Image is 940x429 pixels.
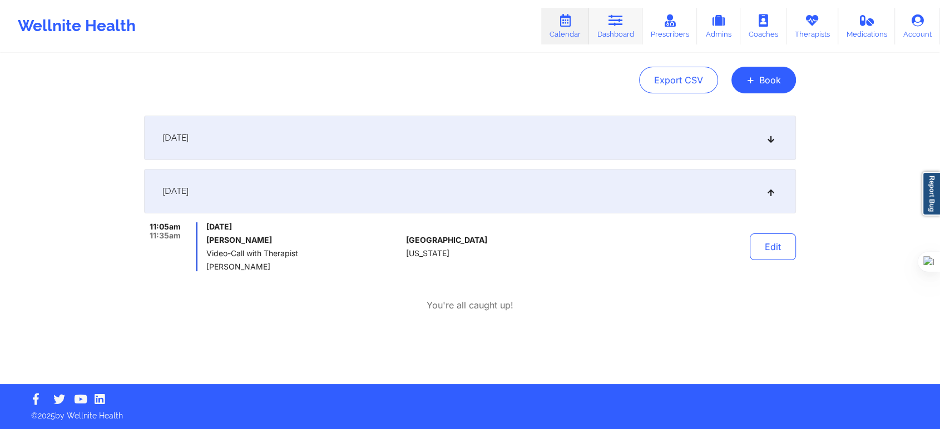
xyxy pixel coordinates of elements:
a: Admins [697,8,740,44]
p: © 2025 by Wellnite Health [23,402,917,421]
span: [DATE] [206,222,402,231]
span: [DATE] [162,186,189,197]
a: Coaches [740,8,786,44]
a: Calendar [541,8,589,44]
span: Video-Call with Therapist [206,249,402,258]
a: Medications [838,8,896,44]
button: +Book [731,67,796,93]
span: 11:35am [150,231,181,240]
a: Therapists [786,8,838,44]
span: [US_STATE] [406,249,449,258]
button: Edit [750,233,796,260]
button: Export CSV [639,67,718,93]
a: Dashboard [589,8,642,44]
span: 11:05am [150,222,181,231]
span: + [746,77,755,83]
a: Report Bug [922,172,940,216]
p: You're all caught up! [427,299,513,312]
span: [GEOGRAPHIC_DATA] [406,236,487,245]
a: Prescribers [642,8,697,44]
h6: [PERSON_NAME] [206,236,402,245]
a: Account [895,8,940,44]
span: [DATE] [162,132,189,143]
span: [PERSON_NAME] [206,262,402,271]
